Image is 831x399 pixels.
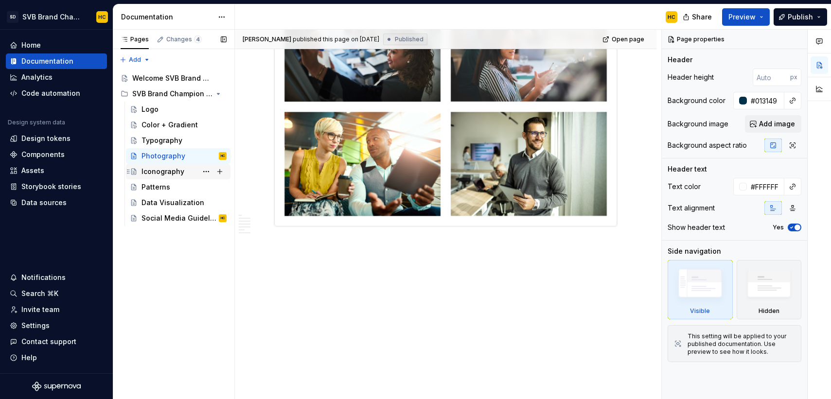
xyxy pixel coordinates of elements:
[21,321,50,330] div: Settings
[21,72,53,82] div: Analytics
[21,305,59,314] div: Invite team
[141,136,182,145] div: Typography
[668,72,714,82] div: Header height
[668,55,692,65] div: Header
[22,12,85,22] div: SVB Brand Champions
[759,119,795,129] span: Add image
[141,213,217,223] div: Social Media Guidelines
[21,56,73,66] div: Documentation
[678,8,718,26] button: Share
[2,6,111,27] button: SDSVB Brand ChampionsHC
[293,35,379,43] div: published this page on [DATE]
[141,104,159,114] div: Logo
[6,302,107,317] a: Invite team
[6,270,107,285] button: Notifications
[773,224,784,231] label: Yes
[126,210,230,226] a: Social Media GuidelinesHC
[243,35,291,43] span: [PERSON_NAME]
[6,86,107,101] a: Code automation
[117,53,153,67] button: Add
[21,134,71,143] div: Design tokens
[688,332,795,356] div: This setting will be applied to your published documentation. Use preview to see how it looks.
[117,70,230,86] a: Welcome SVB Brand Champions!
[221,151,225,161] div: HC
[6,286,107,301] button: Search ⌘K
[692,12,712,22] span: Share
[737,260,802,319] div: Hidden
[132,73,212,83] div: Welcome SVB Brand Champions!
[668,13,675,21] div: HC
[126,117,230,133] a: Color + Gradient
[117,86,230,102] div: SVB Brand Champion Curriculum
[21,289,58,298] div: Search ⌘K
[21,273,66,282] div: Notifications
[126,148,230,164] a: PhotographyHC
[668,182,701,191] div: Text color
[194,35,202,43] span: 4
[21,182,81,191] div: Storybook stories
[121,12,213,22] div: Documentation
[774,8,827,26] button: Publish
[21,166,44,175] div: Assets
[6,37,107,53] a: Home
[166,35,202,43] div: Changes
[21,353,37,363] div: Help
[668,96,725,105] div: Background color
[6,350,107,365] button: Help
[126,133,230,148] a: Typography
[129,56,141,64] span: Add
[6,147,107,162] a: Components
[788,12,813,22] span: Publish
[6,53,107,69] a: Documentation
[6,163,107,178] a: Assets
[722,8,770,26] button: Preview
[6,179,107,194] a: Storybook stories
[747,178,784,195] input: Auto
[6,334,107,349] button: Contact support
[753,69,790,86] input: Auto
[141,120,198,130] div: Color + Gradient
[747,92,784,109] input: Auto
[117,70,230,226] div: Page tree
[759,307,779,315] div: Hidden
[7,11,18,23] div: SD
[600,33,649,46] a: Open page
[668,140,747,150] div: Background aspect ratio
[8,119,65,126] div: Design system data
[21,40,41,50] div: Home
[690,307,710,315] div: Visible
[790,73,797,81] p: px
[221,213,225,223] div: HC
[126,102,230,117] a: Logo
[21,337,76,347] div: Contact support
[612,35,644,43] span: Open page
[728,12,756,22] span: Preview
[6,318,107,333] a: Settings
[395,35,424,43] span: Published
[6,195,107,210] a: Data sources
[21,198,67,208] div: Data sources
[126,164,230,179] a: Iconography
[141,167,184,176] div: Iconography
[121,35,149,43] div: Pages
[98,13,106,21] div: HC
[6,131,107,146] a: Design tokens
[126,179,230,195] a: Patterns
[126,195,230,210] a: Data Visualization
[745,115,801,133] button: Add image
[668,260,733,319] div: Visible
[6,69,107,85] a: Analytics
[132,89,212,99] div: SVB Brand Champion Curriculum
[21,88,80,98] div: Code automation
[32,382,81,391] svg: Supernova Logo
[141,182,170,192] div: Patterns
[668,246,721,256] div: Side navigation
[668,164,707,174] div: Header text
[21,150,65,159] div: Components
[668,119,728,129] div: Background image
[668,203,715,213] div: Text alignment
[141,198,204,208] div: Data Visualization
[141,151,185,161] div: Photography
[668,223,725,232] div: Show header text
